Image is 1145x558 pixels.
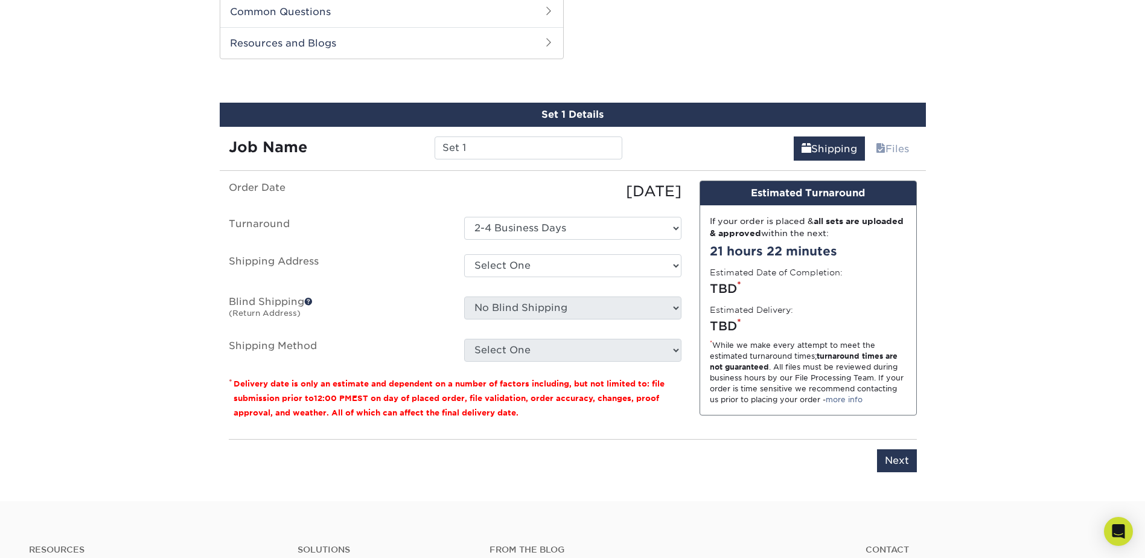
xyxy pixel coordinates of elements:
[455,181,691,202] div: [DATE]
[866,545,1116,555] a: Contact
[710,266,843,278] label: Estimated Date of Completion:
[710,280,907,298] div: TBD
[314,394,352,403] span: 12:00 PM
[700,181,916,205] div: Estimated Turnaround
[234,379,665,417] small: Delivery date is only an estimate and dependent on a number of factors including, but not limited...
[220,181,455,202] label: Order Date
[876,143,885,155] span: files
[868,136,917,161] a: Files
[229,309,301,318] small: (Return Address)
[29,545,279,555] h4: Resources
[710,317,907,335] div: TBD
[710,215,907,240] div: If your order is placed & within the next:
[1104,517,1133,546] div: Open Intercom Messenger
[710,242,907,260] div: 21 hours 22 minutes
[802,143,811,155] span: shipping
[298,545,471,555] h4: Solutions
[710,351,898,371] strong: turnaround times are not guaranteed
[229,138,307,156] strong: Job Name
[220,27,563,59] h2: Resources and Blogs
[435,136,622,159] input: Enter a job name
[220,103,926,127] div: Set 1 Details
[826,395,863,404] a: more info
[220,217,455,240] label: Turnaround
[220,297,455,324] label: Blind Shipping
[490,545,833,555] h4: From the Blog
[220,339,455,362] label: Shipping Method
[220,254,455,282] label: Shipping Address
[877,449,917,472] input: Next
[710,340,907,405] div: While we make every attempt to meet the estimated turnaround times; . All files must be reviewed ...
[794,136,865,161] a: Shipping
[710,304,793,316] label: Estimated Delivery:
